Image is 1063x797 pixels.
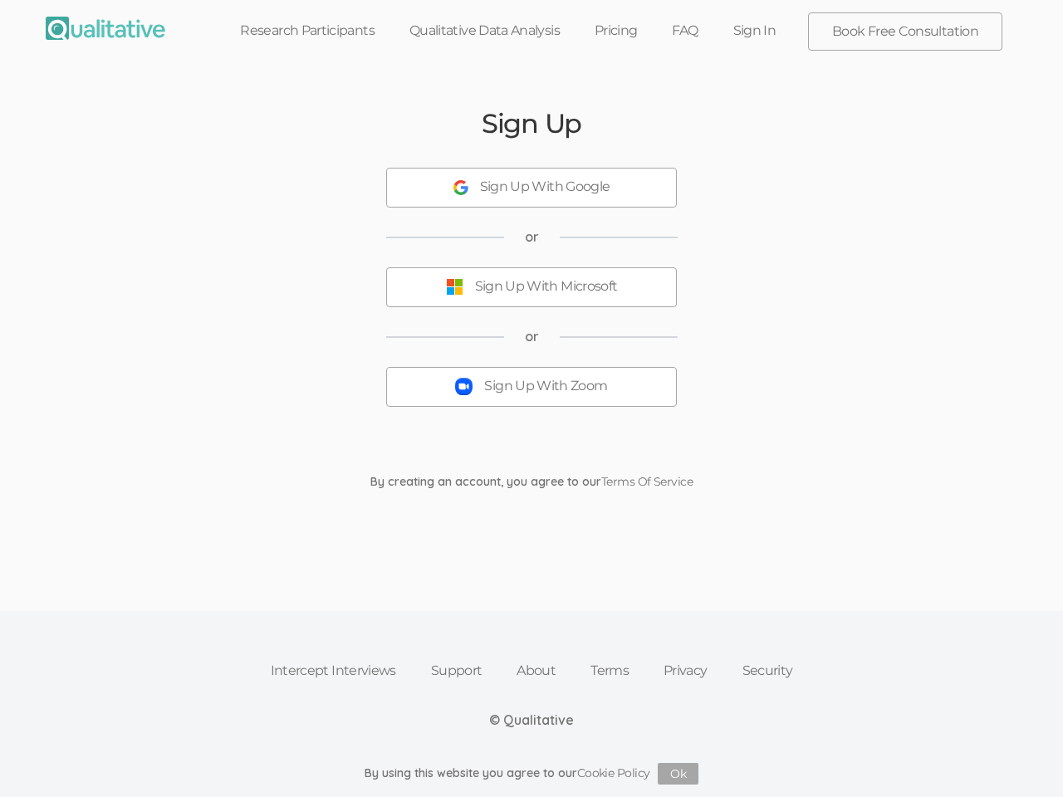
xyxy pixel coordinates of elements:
img: Sign Up With Zoom [455,378,473,395]
img: Sign Up With Microsoft [446,278,463,296]
a: Pricing [577,12,655,49]
div: Sign Up With Microsoft [475,277,618,296]
div: By creating an account, you agree to our [358,473,705,490]
a: Sign In [716,12,794,49]
iframe: Chat Widget [980,717,1063,797]
a: Terms Of Service [601,474,693,489]
button: Sign Up With Microsoft [386,267,677,307]
a: Intercept Interviews [253,653,414,689]
a: FAQ [654,12,715,49]
a: Cookie Policy [577,765,650,780]
div: Sign Up With Google [480,178,610,197]
div: Sign Up With Zoom [484,377,607,396]
a: Terms [573,653,646,689]
img: Qualitative [46,17,165,40]
span: or [525,227,539,247]
a: About [499,653,573,689]
a: Qualitative Data Analysis [392,12,577,49]
button: Sign Up With Zoom [386,367,677,407]
h2: Sign Up [482,109,581,138]
a: Book Free Consultation [809,13,1002,50]
button: Sign Up With Google [386,168,677,208]
img: Sign Up With Google [453,180,468,195]
div: By using this website you agree to our [365,763,699,785]
span: or [525,327,539,346]
div: © Qualitative [489,711,574,730]
a: Support [414,653,500,689]
a: Research Participants [223,12,392,49]
button: Ok [658,763,698,785]
a: Security [725,653,811,689]
a: Privacy [646,653,725,689]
